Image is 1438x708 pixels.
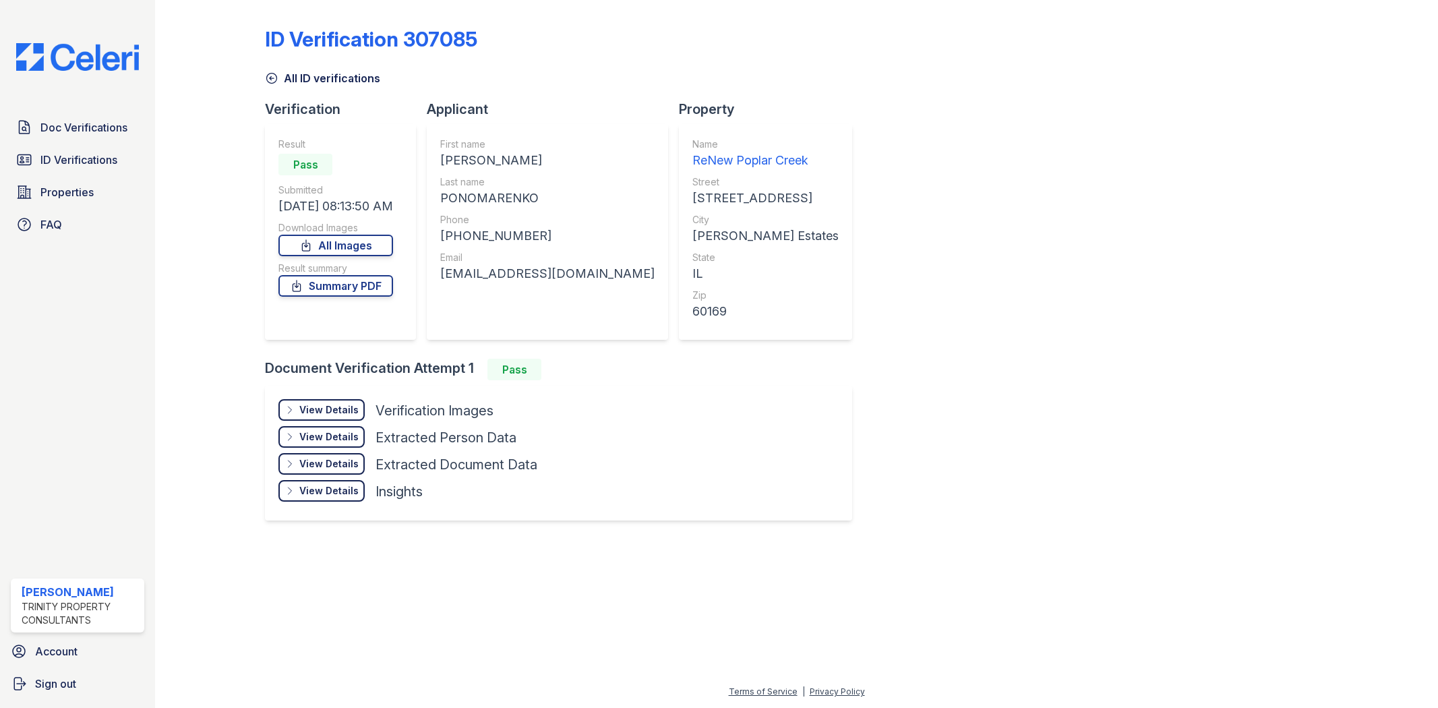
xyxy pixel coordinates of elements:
[265,100,427,119] div: Verification
[440,227,655,245] div: [PHONE_NUMBER]
[299,403,359,417] div: View Details
[802,686,805,697] div: |
[22,584,139,600] div: [PERSON_NAME]
[427,100,679,119] div: Applicant
[679,100,863,119] div: Property
[5,670,150,697] a: Sign out
[22,600,139,627] div: Trinity Property Consultants
[440,264,655,283] div: [EMAIL_ADDRESS][DOMAIN_NAME]
[692,151,839,170] div: ReNew Poplar Creek
[265,70,380,86] a: All ID verifications
[278,138,393,151] div: Result
[692,213,839,227] div: City
[810,686,865,697] a: Privacy Policy
[11,179,144,206] a: Properties
[440,151,655,170] div: [PERSON_NAME]
[692,289,839,302] div: Zip
[278,275,393,297] a: Summary PDF
[40,184,94,200] span: Properties
[692,264,839,283] div: IL
[376,482,423,501] div: Insights
[35,643,78,659] span: Account
[299,484,359,498] div: View Details
[1381,654,1425,695] iframe: chat widget
[440,189,655,208] div: PONOMARENKO
[40,152,117,168] span: ID Verifications
[440,175,655,189] div: Last name
[35,676,76,692] span: Sign out
[299,430,359,444] div: View Details
[265,27,477,51] div: ID Verification 307085
[729,686,798,697] a: Terms of Service
[11,211,144,238] a: FAQ
[11,146,144,173] a: ID Verifications
[278,154,332,175] div: Pass
[376,455,537,474] div: Extracted Document Data
[376,428,516,447] div: Extracted Person Data
[376,401,493,420] div: Verification Images
[692,251,839,264] div: State
[278,262,393,275] div: Result summary
[692,138,839,170] a: Name ReNew Poplar Creek
[440,251,655,264] div: Email
[440,138,655,151] div: First name
[40,119,127,136] span: Doc Verifications
[440,213,655,227] div: Phone
[5,43,150,71] img: CE_Logo_Blue-a8612792a0a2168367f1c8372b55b34899dd931a85d93a1a3d3e32e68fde9ad4.png
[278,221,393,235] div: Download Images
[299,457,359,471] div: View Details
[11,114,144,141] a: Doc Verifications
[278,197,393,216] div: [DATE] 08:13:50 AM
[265,359,863,380] div: Document Verification Attempt 1
[5,638,150,665] a: Account
[692,175,839,189] div: Street
[278,235,393,256] a: All Images
[487,359,541,380] div: Pass
[692,302,839,321] div: 60169
[692,189,839,208] div: [STREET_ADDRESS]
[692,227,839,245] div: [PERSON_NAME] Estates
[40,216,62,233] span: FAQ
[692,138,839,151] div: Name
[278,183,393,197] div: Submitted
